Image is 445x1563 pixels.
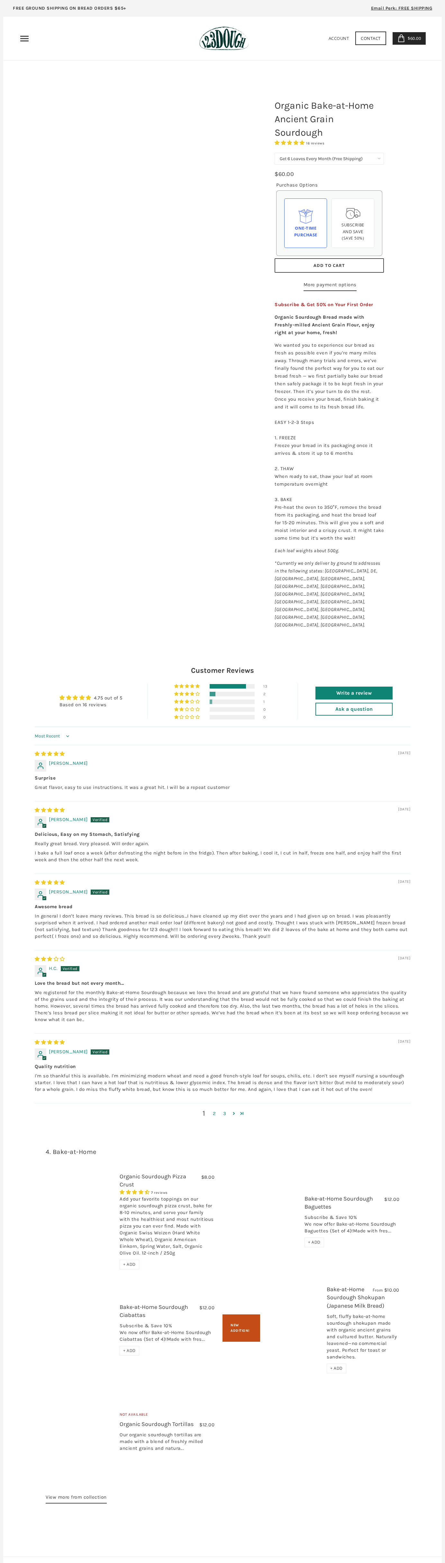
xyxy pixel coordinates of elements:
[304,1214,399,1238] div: Subscribe & Save 10% We now offer Bake-at-Home Sourdough Baguettes (Set of 4)!Made with fres...
[13,5,126,12] p: FREE GROUND SHIPPING ON BREAD ORDERS $65+
[3,3,136,17] a: FREE GROUND SHIPPING ON BREAD ORDERS $65+
[49,1049,88,1055] span: [PERSON_NAME]
[263,684,271,689] div: 13
[315,703,393,716] a: Ask a question
[35,1073,410,1093] p: I'm so thankful this is available. I'm minimizing modern wheat and need a good french-style loaf ...
[35,880,65,885] span: 5 star review
[35,751,65,757] span: 5 star review
[199,1305,214,1311] span: $12.00
[35,903,410,910] b: Awesome bread
[384,1196,399,1202] span: $12.00
[199,26,249,50] img: 123Dough Bakery
[263,699,271,704] div: 1
[263,692,271,696] div: 2
[120,1196,214,1260] div: Add your favorite toppings on our organic sourdough pizza crust, bake for 8-10 minutes, and serve...
[94,695,123,701] a: 4.75 out of 5
[327,1364,346,1373] div: + ADD
[341,222,364,234] span: Subscribe and save
[35,1063,410,1070] b: Quality nutrition
[35,956,65,962] span: 3 star review
[304,281,357,291] a: More payment options
[46,1493,107,1504] a: View more from collection
[49,889,88,895] span: [PERSON_NAME]
[46,1389,112,1477] a: Organic Sourdough Tortillas
[398,879,410,884] span: [DATE]
[373,1287,383,1293] span: From
[120,1431,214,1455] div: Our organic sourdough tortillas are made with a blend of freshly milled ancient grains and natura...
[406,35,421,41] span: $60.00
[120,1412,214,1420] div: Not Available
[371,5,432,11] span: Email Perk: FREE SHIPPING
[174,699,201,704] div: 6% (1) reviews with 3 star rating
[120,1346,139,1356] div: + ADD
[275,341,384,542] p: We wanted you to experience our bread as fresh as possible even if you’re many miles away. Throug...
[327,1313,399,1364] div: Soft, fluffy bake-at-home sourdough shokupan made with organic ancient grains and cultured butter...
[59,701,123,708] div: Based on 16 reviews
[276,181,318,189] legend: Purchase Options
[35,831,410,838] b: Delicious, Easy on my Stomach, Satisfying
[220,1110,230,1117] a: Page 3
[313,262,345,268] span: Add to Cart
[120,1173,186,1188] a: Organic Sourdough Pizza Crust
[308,1239,321,1245] span: + ADD
[35,775,410,781] b: Surprise
[384,1287,399,1293] span: $10.00
[231,1188,296,1254] a: Bake-at-Home Sourdough Baguettes
[398,955,410,961] span: [DATE]
[35,730,71,743] select: Sort dropdown
[120,1303,188,1319] a: Bake-at-Home Sourdough Ciabattas
[151,1191,168,1195] span: 7 reviews
[398,750,410,756] span: [DATE]
[35,1039,65,1045] span: 5 star review
[209,1110,220,1117] a: Page 2
[275,140,306,146] span: 4.75 stars
[123,1348,136,1353] span: + ADD
[35,850,410,863] p: I bake a full loaf once a week (after defrosting the night before in the fridge). Then after baki...
[230,1110,238,1117] a: Page 2
[120,1322,214,1346] div: Subscribe & Save 10% We now offer Bake-at-Home Sourdough Ciabattas (Set of 4)!Made with fres...
[222,1314,260,1342] div: New Addition!
[275,548,339,553] em: Each loaf weights about 500g.
[123,1262,136,1267] span: + ADD
[329,35,349,41] a: Account
[306,141,324,145] span: 16 reviews
[35,989,410,1023] p: We registered for the monthly Bake-at-Home Sourdough because we love the bread and are grateful t...
[304,1195,373,1210] a: Bake-at-Home Sourdough Baguettes
[327,1286,385,1309] a: Bake-at-Home Sourdough Shokupan (Japanese Milk Bread)
[59,694,123,701] div: Average rating is 4.75 stars
[35,980,410,987] b: Love the bread but not every month...
[35,913,410,940] p: In general I don’t leave many reviews. This bread is so delicious…I have cleaned up my diet over ...
[304,1238,324,1247] div: + ADD
[270,96,389,142] h1: Organic Bake-at-Home Ancient Grain Sourdough
[342,235,364,241] span: (Save 50%)
[275,302,373,307] span: Subscribe & Get 50% on Your First Order
[49,965,58,971] span: H.C.
[201,1174,215,1180] span: $8.00
[35,840,410,847] p: Really great bread. Very pleased. Will order again.
[355,32,386,45] a: Contact
[275,258,384,273] button: Add to Cart
[330,1366,343,1371] span: + ADD
[361,3,442,17] a: Email Perk: FREE SHIPPING
[120,1189,151,1195] span: 4.29 stars
[275,169,294,179] div: $60.00
[49,817,88,822] span: [PERSON_NAME]
[46,1308,112,1350] a: Bake-at-Home Sourdough Ciabattas
[120,1260,139,1269] div: + ADD
[275,314,375,335] strong: Organic Sourdough Bread made with Freshly-milled Ancient Grain Flour, enjoy right at your home, f...
[398,807,410,812] span: [DATE]
[35,807,65,813] span: 5 star review
[315,687,393,699] a: Write a review
[238,1110,246,1117] a: Page 4
[46,1148,96,1156] a: 4. Bake-at-Home
[199,1422,214,1428] span: $12.00
[174,684,201,689] div: 81% (13) reviews with 5 star rating
[268,1304,319,1355] a: Bake-at-Home Sourdough Shokupan (Japanese Milk Bread)
[275,560,380,628] em: *Currently we only deliver by ground to addresses in the following states: [GEOGRAPHIC_DATA], DE,...
[398,1039,410,1044] span: [DATE]
[19,33,30,44] nav: Primary
[120,1421,194,1428] a: Organic Sourdough Tortillas
[393,32,426,45] a: $60.00
[174,692,201,696] div: 13% (2) reviews with 4 star rating
[35,665,410,676] h2: Customer Reviews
